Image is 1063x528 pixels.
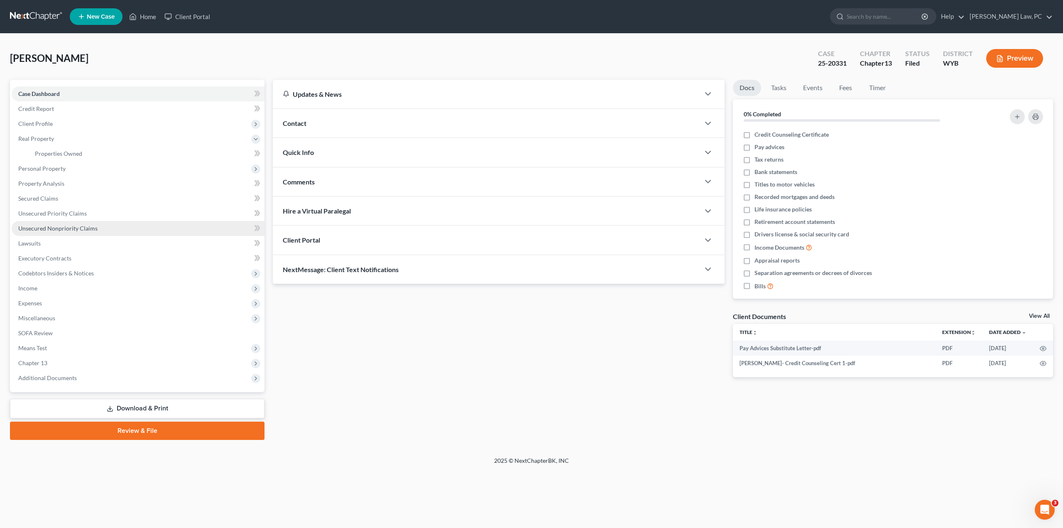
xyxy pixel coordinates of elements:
[283,119,306,127] span: Contact
[982,341,1033,356] td: [DATE]
[740,329,757,335] a: Titleunfold_more
[733,356,936,371] td: [PERSON_NAME]- Credit Counseling Cert 1-pdf
[18,344,47,351] span: Means Test
[754,218,835,226] span: Retirement account statements
[989,329,1026,335] a: Date Added expand_more
[971,330,976,335] i: unfold_more
[1035,500,1055,520] iframe: Intercom live chat
[283,265,399,273] span: NextMessage: Client Text Notifications
[18,329,53,336] span: SOFA Review
[18,270,94,277] span: Codebtors Insiders & Notices
[733,80,761,96] a: Docs
[18,195,58,202] span: Secured Claims
[12,206,265,221] a: Unsecured Priority Claims
[35,150,82,157] span: Properties Owned
[1021,330,1026,335] i: expand_more
[754,180,815,189] span: Titles to motor vehicles
[12,251,265,266] a: Executory Contracts
[936,341,982,356] td: PDF
[28,146,265,161] a: Properties Owned
[744,111,781,118] strong: 0% Completed
[12,86,265,101] a: Case Dashboard
[943,59,973,68] div: WYB
[12,326,265,341] a: SOFA Review
[283,236,320,244] span: Client Portal
[733,341,936,356] td: Pay Advices Substitute Letter-pdf
[754,282,766,290] span: Bills
[18,225,98,232] span: Unsecured Nonpriority Claims
[905,49,930,59] div: Status
[1052,500,1058,506] span: 3
[295,457,768,472] div: 2025 © NextChapterBK, INC
[754,243,804,252] span: Income Documents
[986,49,1043,68] button: Preview
[965,9,1053,24] a: [PERSON_NAME] Law, PC
[818,59,847,68] div: 25-20331
[160,9,214,24] a: Client Portal
[943,49,973,59] div: District
[936,356,982,371] td: PDF
[754,193,835,201] span: Recorded mortgages and deeds
[884,59,892,67] span: 13
[764,80,793,96] a: Tasks
[283,207,351,215] span: Hire a Virtual Paralegal
[754,256,800,265] span: Appraisal reports
[10,52,88,64] span: [PERSON_NAME]
[754,168,797,176] span: Bank statements
[847,9,923,24] input: Search by name...
[754,130,829,139] span: Credit Counseling Certificate
[18,255,71,262] span: Executory Contracts
[18,210,87,217] span: Unsecured Priority Claims
[18,105,54,112] span: Credit Report
[18,374,77,381] span: Additional Documents
[1029,313,1050,319] a: View All
[18,120,53,127] span: Client Profile
[283,178,315,186] span: Comments
[125,9,160,24] a: Home
[754,269,872,277] span: Separation agreements or decrees of divorces
[942,329,976,335] a: Extensionunfold_more
[860,49,892,59] div: Chapter
[752,330,757,335] i: unfold_more
[18,165,66,172] span: Personal Property
[754,143,784,151] span: Pay advices
[283,90,690,98] div: Updates & News
[796,80,829,96] a: Events
[12,176,265,191] a: Property Analysis
[754,155,784,164] span: Tax returns
[12,101,265,116] a: Credit Report
[18,359,47,366] span: Chapter 13
[12,221,265,236] a: Unsecured Nonpriority Claims
[862,80,892,96] a: Timer
[283,148,314,156] span: Quick Info
[733,312,786,321] div: Client Documents
[18,314,55,322] span: Miscellaneous
[18,180,64,187] span: Property Analysis
[982,356,1033,371] td: [DATE]
[833,80,859,96] a: Fees
[937,9,965,24] a: Help
[18,135,54,142] span: Real Property
[12,236,265,251] a: Lawsuits
[860,59,892,68] div: Chapter
[18,285,37,292] span: Income
[18,90,60,97] span: Case Dashboard
[10,422,265,440] a: Review & File
[18,240,41,247] span: Lawsuits
[87,14,115,20] span: New Case
[818,49,847,59] div: Case
[905,59,930,68] div: Filed
[10,399,265,418] a: Download & Print
[754,205,812,214] span: Life insurance policies
[12,191,265,206] a: Secured Claims
[18,300,42,307] span: Expenses
[754,230,849,238] span: Drivers license & social security card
